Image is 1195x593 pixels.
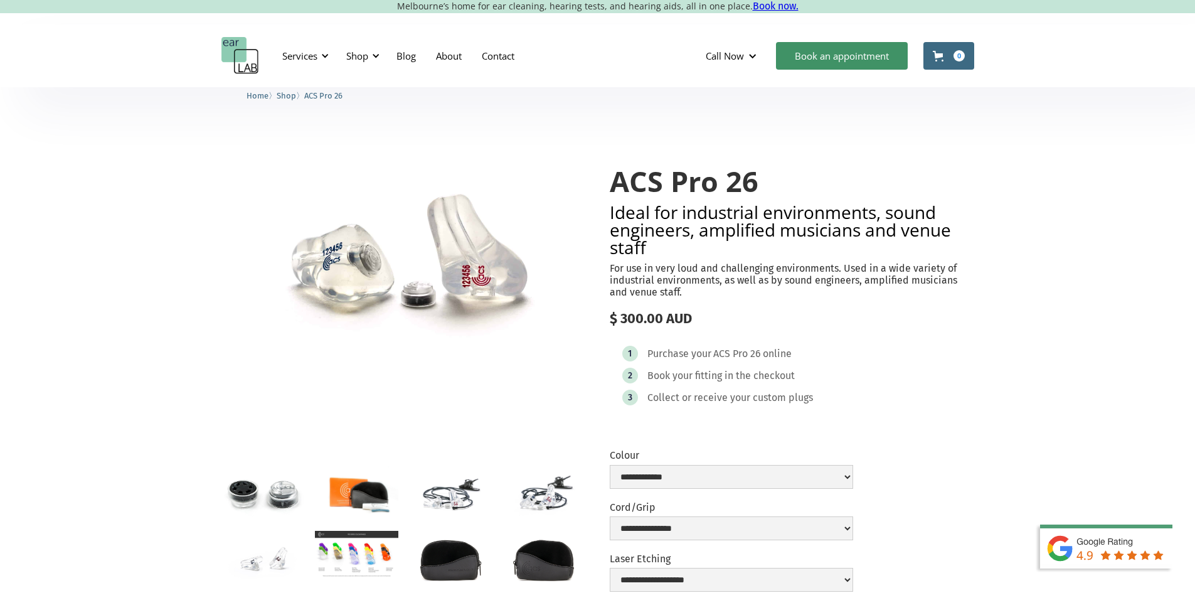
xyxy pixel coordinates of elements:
[247,89,277,102] li: 〉
[610,501,853,513] label: Cord/Grip
[953,50,965,61] div: 0
[696,37,770,75] div: Call Now
[277,89,296,101] a: Shop
[628,371,632,380] div: 2
[502,466,585,521] a: open lightbox
[610,262,974,299] p: For use in very loud and challenging environments. Used in a wide variety of industrial environme...
[647,392,813,404] div: Collect or receive your custom plugs
[610,166,974,197] h1: ACS Pro 26
[763,348,792,360] div: online
[247,89,268,101] a: Home
[277,91,296,100] span: Shop
[221,531,305,586] a: open lightbox
[304,91,343,100] span: ACS Pro 26
[386,38,426,74] a: Blog
[247,91,268,100] span: Home
[776,42,908,70] a: Book an appointment
[628,393,632,402] div: 3
[339,37,383,75] div: Shop
[713,348,761,360] div: ACS Pro 26
[346,50,368,62] div: Shop
[610,311,974,327] div: $ 300.00 AUD
[610,449,853,461] label: Colour
[315,531,398,578] a: open lightbox
[315,466,398,521] a: open lightbox
[472,38,524,74] a: Contact
[304,89,343,101] a: ACS Pro 26
[628,349,632,358] div: 1
[502,531,585,586] a: open lightbox
[275,37,332,75] div: Services
[923,42,974,70] a: Open cart
[221,141,586,391] a: open lightbox
[610,203,974,256] h2: Ideal for industrial environments, sound engineers, amplified musicians and venue staff
[221,141,586,391] img: ACS Pro 26
[706,50,744,62] div: Call Now
[408,466,492,521] a: open lightbox
[647,370,795,382] div: Book your fitting in the checkout
[426,38,472,74] a: About
[221,37,259,75] a: home
[610,553,853,565] label: Laser Etching
[282,50,317,62] div: Services
[647,348,711,360] div: Purchase your
[221,466,305,521] a: open lightbox
[277,89,304,102] li: 〉
[408,531,492,586] a: open lightbox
